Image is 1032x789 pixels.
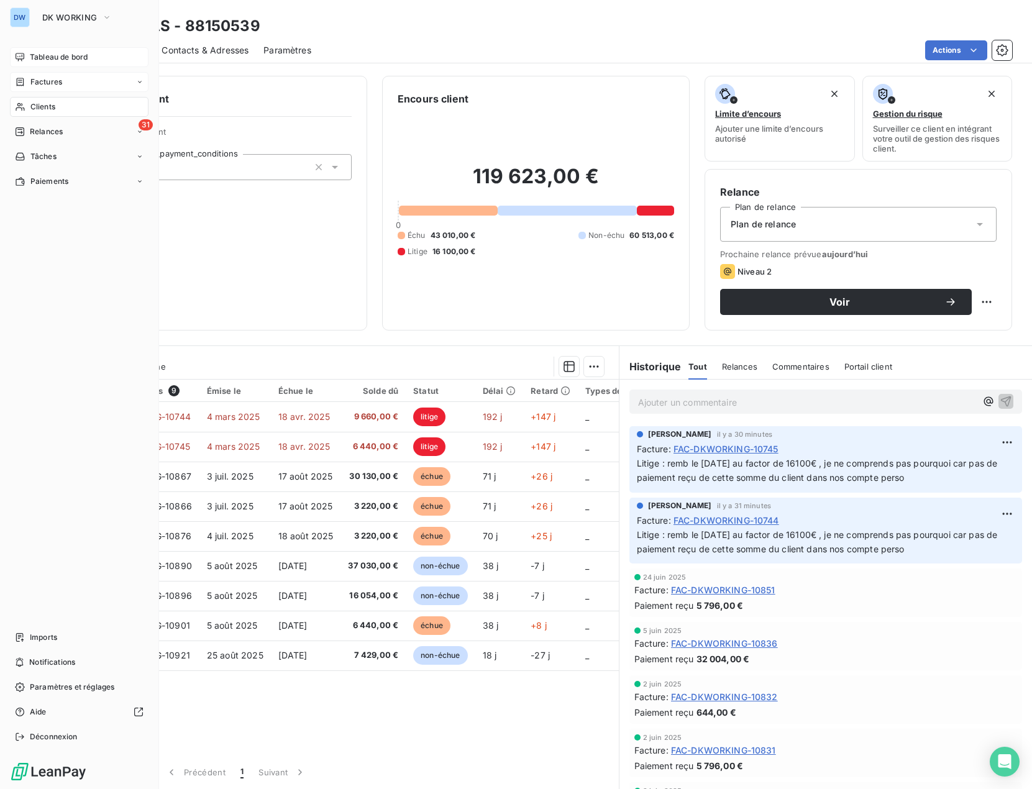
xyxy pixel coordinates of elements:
[207,531,253,541] span: 4 juil. 2025
[30,76,62,88] span: Factures
[162,44,249,57] span: Contacts & Adresses
[207,471,253,481] span: 3 juil. 2025
[30,632,57,643] span: Imports
[696,706,736,719] span: 644,00 €
[207,441,260,452] span: 4 mars 2025
[531,501,552,511] span: +26 j
[737,267,772,276] span: Niveau 2
[278,620,308,631] span: [DATE]
[643,734,682,741] span: 2 juin 2025
[10,702,148,722] a: Aide
[207,501,253,511] span: 3 juil. 2025
[722,362,757,372] span: Relances
[348,590,398,602] span: 16 054,00 €
[674,514,779,527] span: FAC-DKWORKING-10744
[585,620,589,631] span: _
[720,185,997,199] h6: Relance
[629,230,674,241] span: 60 513,00 €
[619,359,682,374] h6: Historique
[720,249,997,259] span: Prochaine relance prévue
[717,431,773,438] span: il y a 30 minutes
[671,583,775,596] span: FAC-DKWORKING-10851
[772,362,829,372] span: Commentaires
[585,531,589,541] span: _
[588,230,624,241] span: Non-échu
[75,91,352,106] h6: Informations client
[531,620,547,631] span: +8 j
[207,560,258,571] span: 5 août 2025
[990,747,1020,777] div: Open Intercom Messenger
[637,529,1000,554] span: Litige : remb le [DATE] au factor de 16100€ , je ne comprends pas pourquoi car pas de paiement re...
[30,706,47,718] span: Aide
[531,411,555,422] span: +147 j
[531,386,570,396] div: Retard
[207,386,263,396] div: Émise le
[278,650,308,660] span: [DATE]
[156,162,166,173] input: Ajouter une valeur
[348,619,398,632] span: 6 440,00 €
[348,560,398,572] span: 37 030,00 €
[717,502,772,509] span: il y a 31 minutes
[413,467,450,486] span: échue
[278,386,334,396] div: Échue le
[413,616,450,635] span: échue
[348,411,398,423] span: 9 660,00 €
[348,649,398,662] span: 7 429,00 €
[715,124,844,144] span: Ajouter une limite d’encours autorisé
[413,497,450,516] span: échue
[844,362,892,372] span: Portail client
[413,437,445,456] span: litige
[278,411,331,422] span: 18 avr. 2025
[207,411,260,422] span: 4 mars 2025
[585,501,589,511] span: _
[408,230,426,241] span: Échu
[29,657,75,668] span: Notifications
[531,650,550,660] span: -27 j
[100,127,352,144] span: Propriétés Client
[634,637,669,650] span: Facture :
[585,411,589,422] span: _
[696,759,744,772] span: 5 796,00 €
[637,442,671,455] span: Facture :
[139,119,153,130] span: 31
[168,385,180,396] span: 9
[348,470,398,483] span: 30 130,00 €
[531,560,544,571] span: -7 j
[278,531,334,541] span: 18 août 2025
[862,76,1013,162] button: Gestion du risqueSurveiller ce client en intégrant votre outil de gestion des risques client.
[413,408,445,426] span: litige
[207,650,263,660] span: 25 août 2025
[158,759,233,785] button: Précédent
[705,76,855,162] button: Limite d’encoursAjouter une limite d’encours autorisé
[278,560,308,571] span: [DATE]
[413,386,467,396] div: Statut
[634,599,694,612] span: Paiement reçu
[585,471,589,481] span: _
[585,560,589,571] span: _
[251,759,314,785] button: Suivant
[822,249,869,259] span: aujourd’hui
[873,124,1002,153] span: Surveiller ce client en intégrant votre outil de gestion des risques client.
[637,514,671,527] span: Facture :
[278,501,333,511] span: 17 août 2025
[30,731,78,742] span: Déconnexion
[348,386,398,396] div: Solde dû
[531,531,552,541] span: +25 j
[634,690,669,703] span: Facture :
[207,620,258,631] span: 5 août 2025
[643,573,687,581] span: 24 juin 2025
[634,706,694,719] span: Paiement reçu
[671,744,776,757] span: FAC-DKWORKING-10831
[483,590,499,601] span: 38 j
[398,91,468,106] h6: Encours client
[643,627,682,634] span: 5 juin 2025
[637,458,1000,483] span: Litige : remb le [DATE] au factor de 16100€ , je ne comprends pas pourquoi car pas de paiement re...
[585,386,703,396] div: Types de dépenses / revenus
[413,646,467,665] span: non-échue
[688,362,707,372] span: Tout
[735,297,944,307] span: Voir
[643,680,682,688] span: 2 juin 2025
[671,690,778,703] span: FAC-DKWORKING-10832
[483,650,497,660] span: 18 j
[873,109,943,119] span: Gestion du risque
